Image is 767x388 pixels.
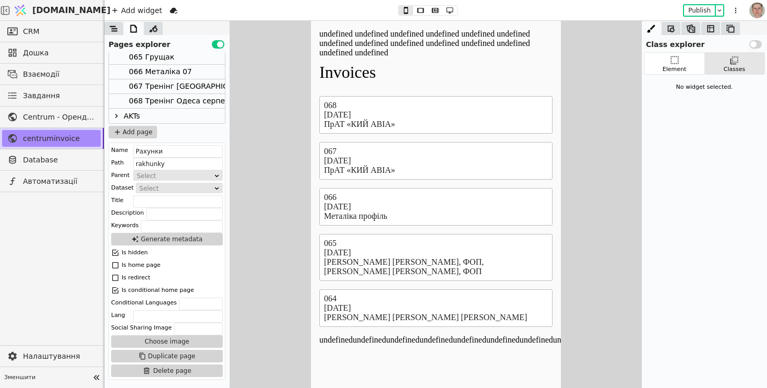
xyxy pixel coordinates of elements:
[8,37,242,67] p: Invoices
[122,273,150,283] div: Is redirect
[109,126,157,138] button: Add page
[2,151,101,168] a: Database
[2,130,101,147] a: centruminvoice
[122,260,161,271] div: Is home page
[111,183,134,193] div: Dataset
[139,183,212,194] div: Select
[23,90,60,101] span: Завдання
[109,65,225,79] div: 066 Металіка 07
[2,87,101,104] a: Завдання
[104,35,230,50] div: Pages explorer
[23,351,95,362] span: Налаштування
[109,4,165,17] div: Add widget
[13,1,28,20] img: Logo
[2,66,101,83] a: Взаємодії
[13,181,237,191] div: [DATE]
[137,171,212,181] div: Select
[111,170,129,181] div: Parent
[109,50,225,65] div: 065 Грущак
[111,310,125,321] div: Lang
[23,176,95,187] span: Автоматизації
[111,208,144,218] div: Description
[2,44,101,61] a: Дошка
[111,350,223,362] button: Duplicate page
[684,5,715,16] button: Publish
[13,126,237,135] div: 067
[13,89,237,99] div: [DATE]
[8,167,242,205] a: 066[DATE]Металіка профіль
[644,79,765,96] div: No widget selected.
[111,233,223,245] button: Generate metadata
[111,298,177,308] div: Conditional Languages
[109,79,225,94] div: 067 Тренінг [GEOGRAPHIC_DATA] серпень 1
[663,65,687,74] div: Element
[8,213,242,260] a: 065[DATE][PERSON_NAME] [PERSON_NAME], ФОП, [PERSON_NAME] [PERSON_NAME], ФОП
[111,365,223,377] button: Delete page
[642,35,767,50] div: Class explorer
[23,112,95,123] span: Centrum - Оренда офісних приміщень
[2,173,101,190] a: Автоматизації
[111,335,223,348] button: Choose image
[23,155,95,166] span: Database
[129,79,294,93] div: 067 Тренінг [GEOGRAPHIC_DATA] серпень 1
[13,292,237,301] div: [PERSON_NAME] [PERSON_NAME] [PERSON_NAME]
[4,373,89,382] span: Зменшити
[32,4,111,17] span: [DOMAIN_NAME]
[109,109,225,123] div: AKTs
[111,323,172,333] div: Social Sharing Image
[129,65,192,79] div: 066 Металіка 07
[2,109,101,125] a: Centrum - Оренда офісних приміщень
[129,94,241,108] div: 068 Тренінг Одеса серпень 2
[8,75,242,113] a: 068[DATE]ПрАТ «КИЙ АВІА»
[124,109,140,123] div: AKTs
[13,237,237,255] div: [PERSON_NAME] [PERSON_NAME], ФОП, [PERSON_NAME] [PERSON_NAME], ФОП
[13,218,237,227] div: 065
[23,133,95,144] span: centruminvoice
[111,145,128,156] div: Name
[13,135,237,145] div: [DATE]
[724,65,745,74] div: Classes
[13,273,237,283] div: 064
[13,172,237,181] div: 066
[13,99,237,108] div: ПрАТ «КИЙ АВІА»
[13,191,237,200] div: Металіка профіль
[109,94,225,109] div: 068 Тренінг Одеса серпень 2
[122,285,194,296] div: Is conditional home page
[23,69,95,80] span: Взаємодії
[129,50,174,64] div: 065 Грущак
[13,80,237,89] div: 068
[111,220,139,231] div: Keywords
[122,248,148,258] div: Is hidden
[2,348,101,365] a: Налаштування
[2,23,101,40] a: CRM
[749,3,765,18] img: 1560949290925-CROPPED-IMG_0201-2-.jpg
[111,195,124,206] div: Title
[111,158,124,168] div: Path
[13,145,237,154] div: ПрАТ «КИЙ АВІА»
[23,26,40,37] span: CRM
[8,268,242,306] a: 064[DATE][PERSON_NAME] [PERSON_NAME] [PERSON_NAME]
[13,283,237,292] div: [DATE]
[13,227,237,237] div: [DATE]
[23,48,95,58] span: Дошка
[10,1,104,20] a: [DOMAIN_NAME]
[8,121,242,159] a: 067[DATE]ПрАТ «КИЙ АВІА»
